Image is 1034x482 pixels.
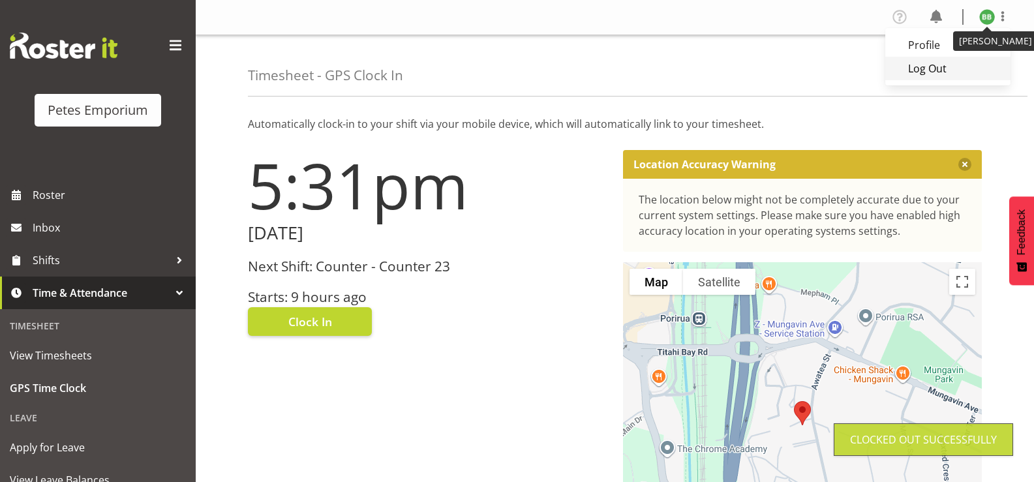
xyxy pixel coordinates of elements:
span: Roster [33,185,189,205]
button: Feedback - Show survey [1009,196,1034,285]
a: Profile [885,33,1011,57]
a: Log Out [885,57,1011,80]
p: Location Accuracy Warning [633,158,776,171]
img: beena-bist9974.jpg [979,9,995,25]
button: Close message [958,158,971,171]
a: GPS Time Clock [3,372,192,404]
div: Clocked out Successfully [850,432,997,447]
span: View Timesheets [10,346,186,365]
span: Clock In [288,313,332,330]
div: Timesheet [3,312,192,339]
h3: Starts: 9 hours ago [248,290,607,305]
span: Inbox [33,218,189,237]
h1: 5:31pm [248,150,607,220]
span: Time & Attendance [33,283,170,303]
button: Show satellite imagery [683,269,755,295]
h3: Next Shift: Counter - Counter 23 [248,259,607,274]
a: Apply for Leave [3,431,192,464]
span: Feedback [1016,209,1027,255]
span: Shifts [33,250,170,270]
span: Apply for Leave [10,438,186,457]
img: Rosterit website logo [10,33,117,59]
p: Automatically clock-in to your shift via your mobile device, which will automatically link to you... [248,116,982,132]
div: Petes Emporium [48,100,148,120]
button: Clock In [248,307,372,336]
h2: [DATE] [248,223,607,243]
div: The location below might not be completely accurate due to your current system settings. Please m... [639,192,967,239]
span: GPS Time Clock [10,378,186,398]
button: Show street map [630,269,683,295]
a: View Timesheets [3,339,192,372]
div: Leave [3,404,192,431]
h4: Timesheet - GPS Clock In [248,68,403,83]
button: Toggle fullscreen view [949,269,975,295]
